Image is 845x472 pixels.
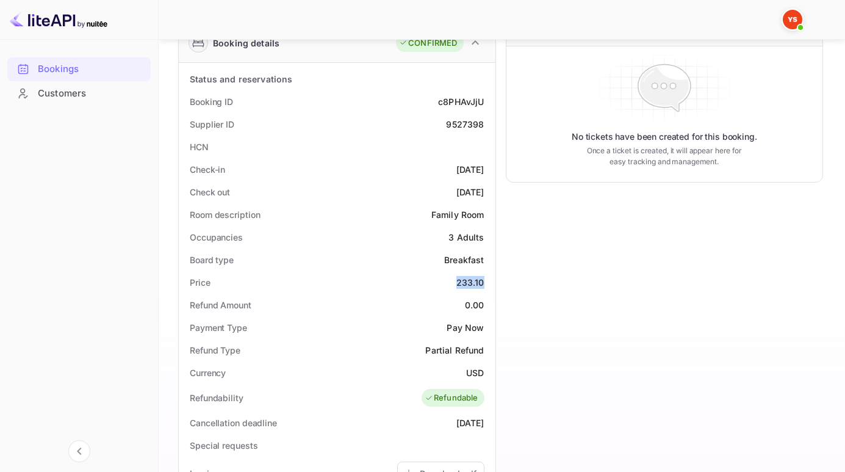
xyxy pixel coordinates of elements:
a: Bookings [7,57,151,80]
div: Board type [190,253,234,266]
div: Booking details [213,37,279,49]
div: [DATE] [456,416,484,429]
div: Booking ID [190,95,233,108]
div: 9527398 [446,118,484,131]
div: Special requests [190,439,257,452]
p: No tickets have been created for this booking. [572,131,757,143]
div: Room description [190,208,260,221]
a: Customers [7,82,151,104]
div: [DATE] [456,163,484,176]
div: Partial Refund [425,344,484,357]
div: Status and reservations [190,73,292,85]
div: Cancellation deadline [190,416,277,429]
div: HCN [190,140,209,153]
div: Family Room [431,208,484,221]
p: Once a ticket is created, it will appear here for easy tracking and management. [580,145,749,167]
div: Refundable [425,392,478,404]
div: 233.10 [456,276,484,289]
div: Check-in [190,163,225,176]
div: Pay Now [447,321,484,334]
div: Occupancies [190,231,243,244]
div: Currency [190,366,226,379]
div: Refundability [190,391,243,404]
button: Collapse navigation [68,440,90,462]
div: Supplier ID [190,118,234,131]
img: LiteAPI logo [10,10,107,29]
div: Price [190,276,210,289]
div: Breakfast [444,253,484,266]
div: Customers [38,87,145,101]
div: c8PHAvJjU [438,95,484,108]
div: Bookings [38,62,145,76]
img: Yandex Support [783,10,802,29]
div: Refund Type [190,344,240,357]
div: USD [466,366,484,379]
div: [DATE] [456,186,484,198]
div: CONFIRMED [399,37,457,49]
div: Payment Type [190,321,247,334]
div: 0.00 [465,299,484,311]
div: Refund Amount [190,299,251,311]
div: Bookings [7,57,151,81]
div: 3 Adults [448,231,484,244]
div: Check out [190,186,230,198]
div: Customers [7,82,151,106]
